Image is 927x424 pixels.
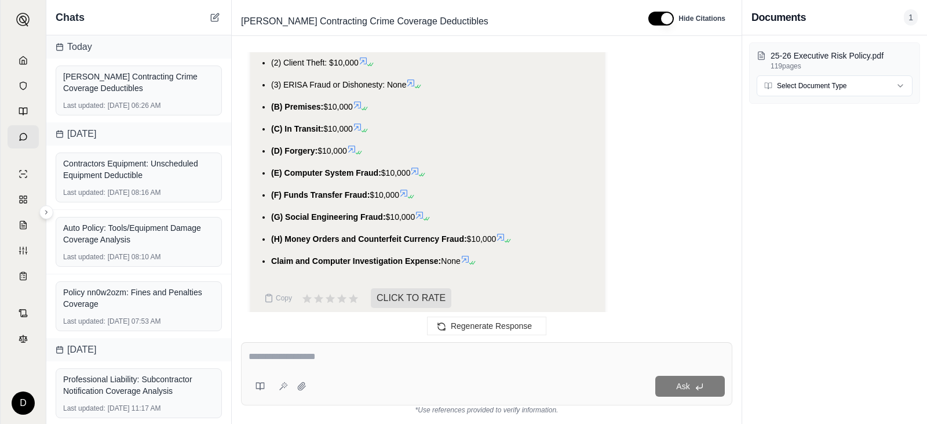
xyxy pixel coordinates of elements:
span: CLICK TO RATE [371,288,451,308]
div: [PERSON_NAME] Contracting Crime Coverage Deductibles [63,71,214,94]
span: Copy [276,293,292,303]
span: None [441,256,460,266]
div: [DATE] 11:17 AM [63,404,214,413]
span: Last updated: [63,101,105,110]
span: $10,000 [317,146,347,155]
a: Claim Coverage [8,213,39,237]
div: D [12,392,35,415]
div: Auto Policy: Tools/Equipment Damage Coverage Analysis [63,222,214,245]
div: [DATE] 06:26 AM [63,101,214,110]
button: Ask [655,376,725,397]
span: (3) ERISA Fraud or Dishonesty: None [271,80,406,89]
p: 25-26 Executive Risk Policy.pdf [771,50,913,61]
button: Copy [260,287,297,310]
h3: Documents [751,9,806,26]
img: Expand sidebar [16,13,30,27]
a: Documents Vault [8,74,39,97]
span: (E) Computer System Fraud: [271,168,381,177]
div: Edit Title [236,12,634,31]
div: [DATE] [46,338,231,361]
span: Chats [56,9,85,26]
button: 25-26 Executive Risk Policy.pdf119pages [757,50,913,71]
div: *Use references provided to verify information. [241,405,732,415]
span: 1 [904,9,918,26]
button: Expand sidebar [12,8,35,31]
a: Single Policy [8,162,39,186]
div: [DATE] [46,122,231,146]
div: [DATE] 07:53 AM [63,317,214,326]
p: 119 pages [771,61,913,71]
span: (2) Client Theft: $10,000 [271,58,359,67]
span: $10,000 [386,212,415,222]
button: Regenerate Response [427,317,546,335]
span: $10,000 [467,234,497,244]
button: Expand sidebar [39,205,53,219]
a: Custom Report [8,239,39,262]
span: (D) Forgery: [271,146,317,155]
a: Contract Analysis [8,302,39,325]
a: Coverage Table [8,264,39,288]
span: Claim and Computer Investigation Expense: [271,256,441,266]
div: Contractors Equipment: Unscheduled Equipment Deductible [63,158,214,181]
span: $10,000 [323,124,353,133]
span: (F) Funds Transfer Fraud: [271,190,370,200]
a: Prompt Library [8,100,39,123]
span: (G) Social Engineering Fraud: [271,212,386,222]
div: [DATE] 08:10 AM [63,252,214,262]
span: Last updated: [63,404,105,413]
div: Professional Liability: Subcontractor Notification Coverage Analysis [63,374,214,397]
a: Legal Search Engine [8,327,39,350]
span: (C) In Transit: [271,124,323,133]
button: New Chat [208,10,222,24]
span: Regenerate Response [451,321,532,331]
div: Today [46,35,231,59]
span: Last updated: [63,252,105,262]
span: Ask [676,382,689,391]
span: (H) Money Orders and Counterfeit Currency Fraud: [271,234,467,244]
span: Last updated: [63,317,105,326]
div: Policy nn0w2ozm: Fines and Penalties Coverage [63,287,214,310]
a: Chat [8,125,39,148]
span: Last updated: [63,188,105,197]
span: [PERSON_NAME] Contracting Crime Coverage Deductibles [236,12,493,31]
div: [DATE] 08:16 AM [63,188,214,197]
span: $10,000 [381,168,411,177]
span: $10,000 [323,102,353,111]
span: Hide Citations [678,14,725,23]
span: (B) Premises: [271,102,323,111]
span: $10,000 [370,190,399,200]
a: Policy Comparisons [8,188,39,211]
a: Home [8,49,39,72]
